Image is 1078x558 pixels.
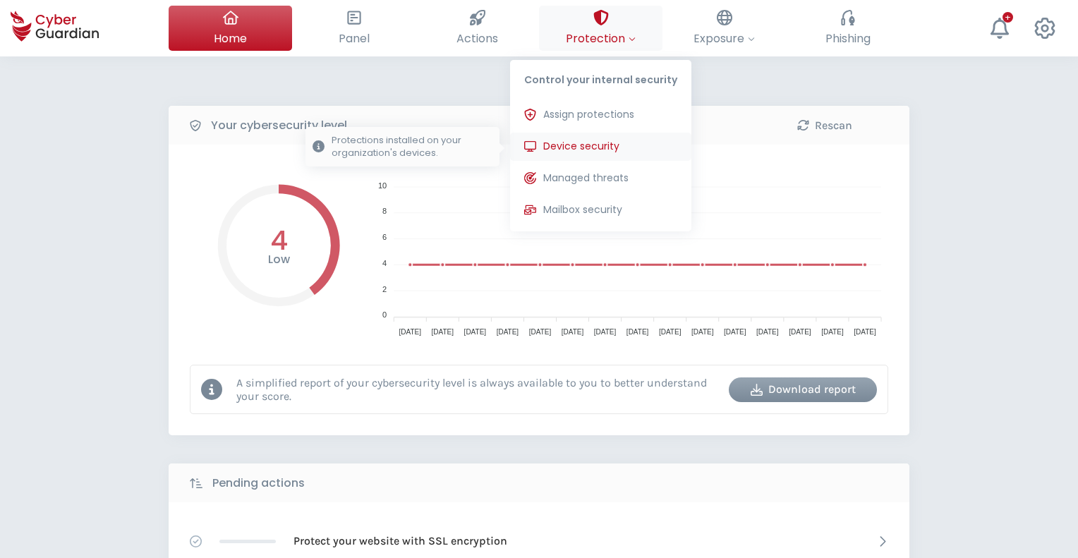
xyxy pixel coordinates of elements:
[786,6,909,51] button: Phishing
[529,328,552,336] tspan: [DATE]
[562,328,584,336] tspan: [DATE]
[694,30,755,47] span: Exposure
[543,139,619,154] span: Device security
[456,30,498,47] span: Actions
[691,328,714,336] tspan: [DATE]
[332,134,492,159] p: Protections installed on your organization's devices.
[382,207,387,215] tspan: 8
[566,30,636,47] span: Protection
[214,30,247,47] span: Home
[382,259,387,267] tspan: 4
[662,6,786,51] button: Exposure
[729,377,877,402] button: Download report
[382,310,387,319] tspan: 0
[594,328,617,336] tspan: [DATE]
[399,328,422,336] tspan: [DATE]
[212,475,305,492] b: Pending actions
[416,6,539,51] button: Actions
[539,6,662,51] button: ProtectionControl your internal securityAssign protectionsDevice securityProtections installed on...
[382,233,387,241] tspan: 6
[543,171,629,186] span: Managed threats
[761,117,888,134] div: Rescan
[1003,12,1013,23] div: +
[510,164,691,193] button: Managed threats
[756,328,779,336] tspan: [DATE]
[854,328,876,336] tspan: [DATE]
[626,328,649,336] tspan: [DATE]
[382,285,387,293] tspan: 2
[821,328,844,336] tspan: [DATE]
[739,381,866,398] div: Download report
[543,202,622,217] span: Mailbox security
[659,328,682,336] tspan: [DATE]
[211,117,347,134] b: Your cybersecurity level
[724,328,746,336] tspan: [DATE]
[751,113,899,138] button: Rescan
[510,60,691,94] p: Control your internal security
[510,196,691,224] button: Mailbox security
[432,328,454,336] tspan: [DATE]
[292,6,416,51] button: Panel
[543,107,634,122] span: Assign protections
[169,6,292,51] button: Home
[293,533,507,549] p: Protect your website with SSL encryption
[339,30,370,47] span: Panel
[497,328,519,336] tspan: [DATE]
[236,376,718,403] p: A simplified report of your cybersecurity level is always available to you to better understand y...
[789,328,811,336] tspan: [DATE]
[825,30,871,47] span: Phishing
[510,101,691,129] button: Assign protections
[464,328,487,336] tspan: [DATE]
[510,133,691,161] button: Device securityProtections installed on your organization's devices.
[378,181,387,190] tspan: 10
